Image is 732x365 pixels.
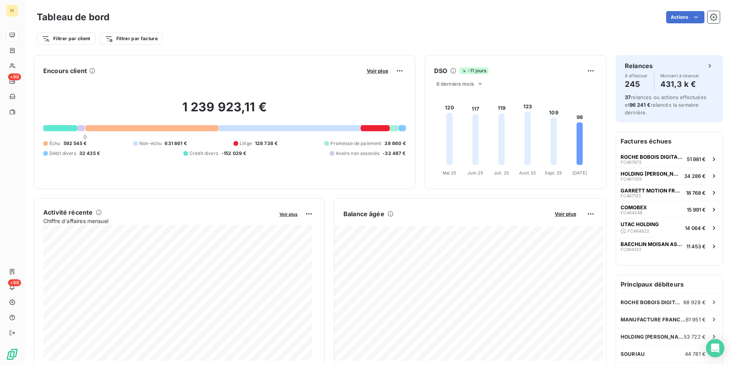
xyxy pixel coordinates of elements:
[8,73,21,80] span: +99
[629,102,650,108] span: 96 241 €
[37,10,109,24] h3: Tableau de bord
[616,275,722,293] h6: Principaux débiteurs
[43,217,274,225] span: Chiffre d'affaires mensuel
[43,99,406,122] h2: 1 239 923,11 €
[49,150,76,157] span: Débit divers
[625,78,648,90] h4: 245
[616,150,722,167] button: ROCHE BOBOIS DIGITAL SERVICESFC46787251 981 €
[660,73,699,78] span: Montant à relancer
[221,150,247,157] span: -152 029 €
[685,351,706,357] span: 44 781 €
[434,66,447,75] h6: DSO
[43,66,87,75] h6: Encours client
[442,170,456,176] tspan: Mai 25
[616,238,722,254] button: BAECHLIN MOISAN ASSOCIESFC46413311 453 €
[384,140,405,147] span: 38 860 €
[686,316,706,323] span: 61 951 €
[467,170,483,176] tspan: Juin 25
[240,140,252,147] span: Litige
[621,316,686,323] span: MANUFACTURE FRANCAISE DES PNEUMATIQUES
[627,229,649,233] span: FC464922
[100,33,163,45] button: Filtrer par facture
[6,5,18,17] div: FI
[621,334,684,340] span: HOLDING [PERSON_NAME]
[625,94,631,100] span: 37
[279,212,297,217] span: Voir plus
[660,78,699,90] h4: 431,3 k €
[683,299,706,305] span: 68 928 €
[687,207,706,213] span: 15 991 €
[64,140,87,147] span: 592 545 €
[625,61,653,70] h6: Relances
[367,68,388,74] span: Voir plus
[255,140,278,147] span: 128 738 €
[494,170,509,176] tspan: Juil. 25
[545,170,562,176] tspan: Sept. 25
[621,241,683,247] span: BAECHLIN MOISAN ASSOCIES
[621,171,681,177] span: HOLDING [PERSON_NAME]
[621,160,642,165] span: FC467872
[83,134,87,140] span: 0
[8,279,21,286] span: +99
[686,243,706,249] span: 11 453 €
[621,221,659,227] span: UTAC HOLDING
[621,247,641,252] span: FC464133
[616,167,722,184] button: HOLDING [PERSON_NAME]FC46730534 286 €
[625,73,648,78] span: À effectuer
[364,67,391,74] button: Voir plus
[165,140,186,147] span: 631 861 €
[687,156,706,162] span: 51 981 €
[552,210,578,217] button: Voir plus
[190,150,218,157] span: Crédit divers
[336,150,379,157] span: Avoirs non associés
[382,150,405,157] span: -32 487 €
[684,334,706,340] span: 53 722 €
[616,201,722,218] button: COMOBEXFC46424815 991 €
[436,81,474,87] span: 6 derniers mois
[79,150,100,157] span: 32 435 €
[330,140,381,147] span: Promesse de paiement
[625,94,706,116] span: relances ou actions effectuées et relancés la semaine dernière.
[277,210,300,217] button: Voir plus
[685,225,706,231] span: 14 064 €
[572,170,587,176] tspan: [DATE]
[616,184,722,201] button: GARRETT MOTION FRANCE S.A.S.FC46713318 768 €
[621,194,641,198] span: FC467133
[616,132,722,150] h6: Factures échues
[621,204,647,210] span: COMOBEX
[621,299,683,305] span: ROCHE BOBOIS DIGITAL SERVICES
[621,351,645,357] span: SOURIAU
[621,210,642,215] span: FC464248
[686,190,706,196] span: 18 768 €
[139,140,162,147] span: Non-échu
[43,208,93,217] h6: Activité récente
[37,33,95,45] button: Filtrer par client
[49,140,60,147] span: Échu
[621,187,683,194] span: GARRETT MOTION FRANCE S.A.S.
[6,348,18,360] img: Logo LeanPay
[555,211,576,217] span: Voir plus
[684,173,706,179] span: 34 286 €
[519,170,536,176] tspan: Août 25
[621,154,684,160] span: ROCHE BOBOIS DIGITAL SERVICES
[666,11,704,23] button: Actions
[706,339,724,357] div: Open Intercom Messenger
[343,209,384,218] h6: Balance âgée
[616,218,722,238] button: UTAC HOLDINGFC46492214 064 €
[459,67,489,74] span: -11 jours
[621,177,642,181] span: FC467305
